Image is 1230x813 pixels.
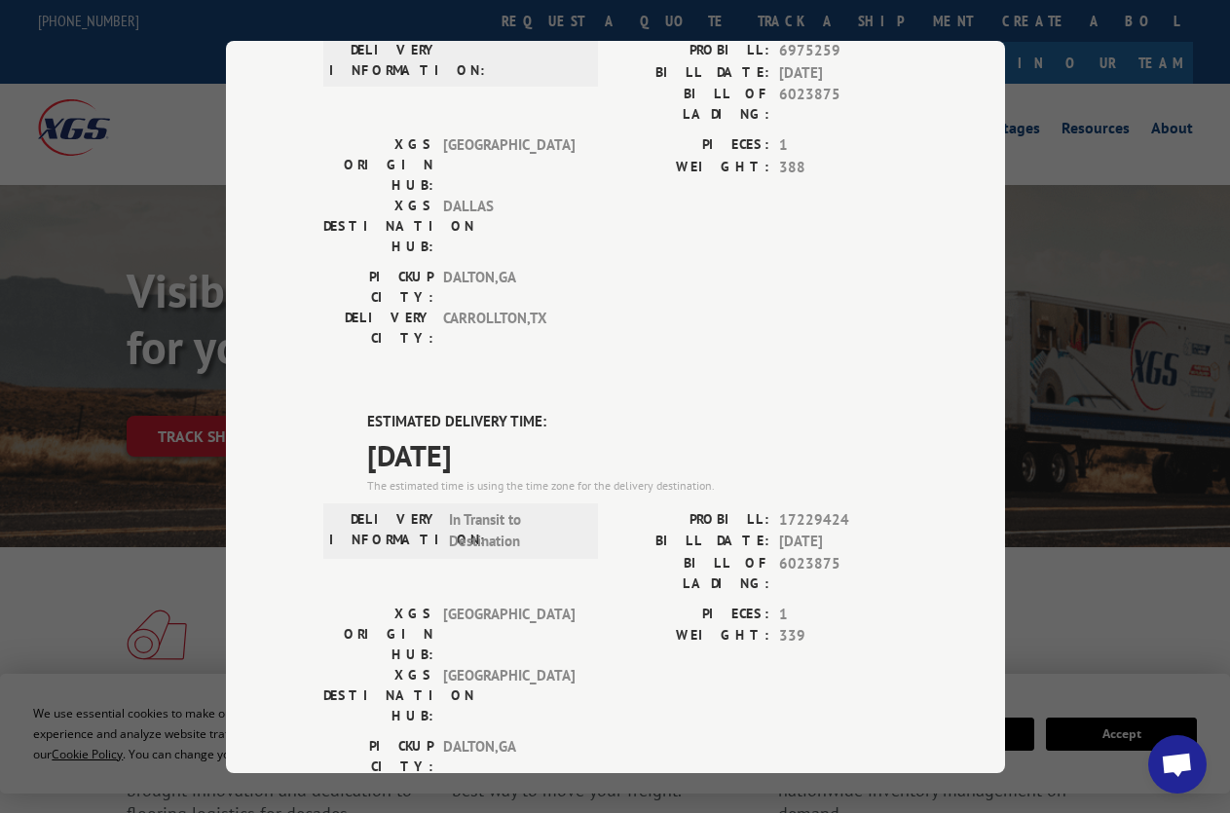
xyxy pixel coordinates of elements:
span: 1 [779,603,908,625]
span: 339 [779,625,908,647]
label: XGS ORIGIN HUB: [323,134,433,196]
span: [DATE] [779,61,908,84]
label: PIECES: [615,603,769,625]
span: CARROLLTON , TX [443,308,575,349]
label: XGS DESTINATION HUB: [323,196,433,257]
label: BILL DATE: [615,531,769,553]
span: [GEOGRAPHIC_DATA] [443,134,575,196]
span: 6975259 [779,40,908,62]
label: WEIGHT: [615,156,769,178]
span: [GEOGRAPHIC_DATA] [443,603,575,664]
label: PROBILL: [615,508,769,531]
label: XGS DESTINATION HUB: [323,664,433,725]
label: PIECES: [615,134,769,157]
span: DALTON , GA [443,267,575,308]
span: DALLAS [443,196,575,257]
label: PICKUP CITY: [323,267,433,308]
label: BILL DATE: [615,61,769,84]
label: BILL OF LADING: [615,552,769,593]
div: Open chat [1148,735,1207,794]
label: DELIVERY CITY: [323,308,433,349]
label: WEIGHT: [615,625,769,647]
span: DALTON , GA [443,735,575,776]
span: [GEOGRAPHIC_DATA] [443,664,575,725]
label: PROBILL: [615,40,769,62]
span: 1 [779,134,908,157]
label: DELIVERY INFORMATION: [329,508,439,552]
span: [DATE] [367,432,908,476]
label: PICKUP CITY: [323,735,433,776]
span: In Transit to Destination [449,508,580,552]
span: 388 [779,156,908,178]
span: [DATE] [779,531,908,553]
label: BILL OF LADING: [615,84,769,125]
label: XGS ORIGIN HUB: [323,603,433,664]
label: ESTIMATED DELIVERY TIME: [367,411,908,433]
span: 17229424 [779,508,908,531]
div: The estimated time is using the time zone for the delivery destination. [367,476,908,494]
span: 6023875 [779,552,908,593]
span: 6023875 [779,84,908,125]
label: DELIVERY INFORMATION: [329,40,439,81]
